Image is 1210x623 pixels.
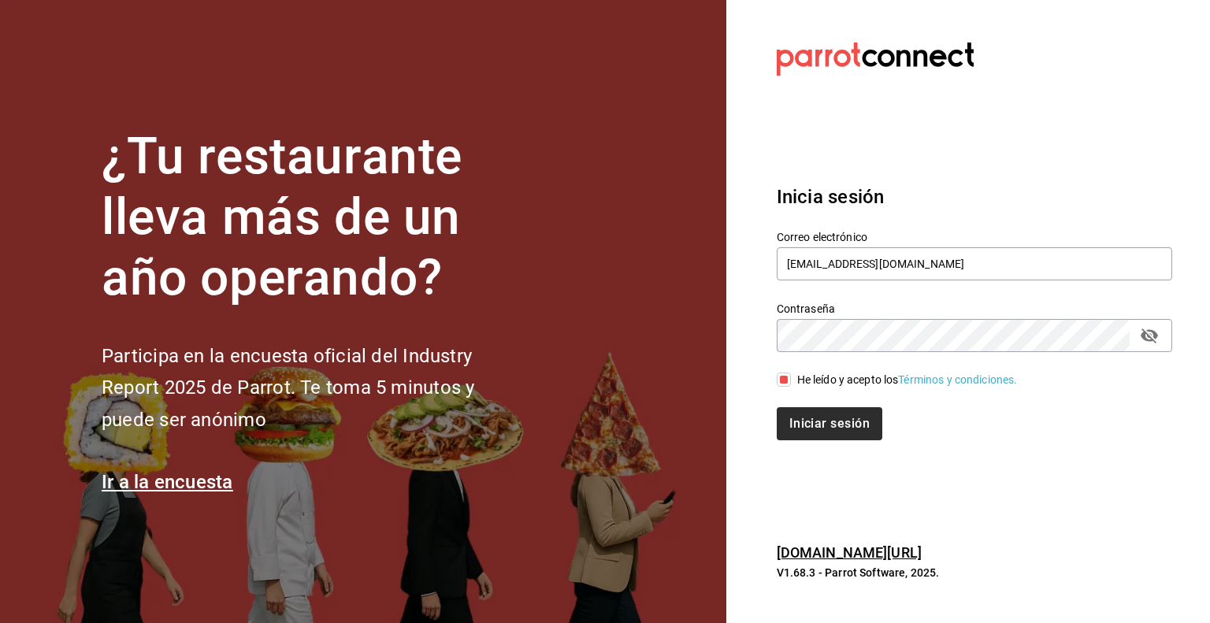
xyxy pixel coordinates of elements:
[777,247,1172,280] input: Ingresa tu correo electrónico
[777,544,922,561] a: [DOMAIN_NAME][URL]
[102,340,527,436] h2: Participa en la encuesta oficial del Industry Report 2025 de Parrot. Te toma 5 minutos y puede se...
[777,183,1172,211] h3: Inicia sesión
[102,471,233,493] a: Ir a la encuesta
[898,373,1017,386] a: Términos y condiciones.
[777,407,882,440] button: Iniciar sesión
[777,232,1172,243] label: Correo electrónico
[797,372,1018,388] div: He leído y acepto los
[777,303,1172,314] label: Contraseña
[102,127,527,308] h1: ¿Tu restaurante lleva más de un año operando?
[777,565,1172,580] p: V1.68.3 - Parrot Software, 2025.
[1136,322,1163,349] button: passwordField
